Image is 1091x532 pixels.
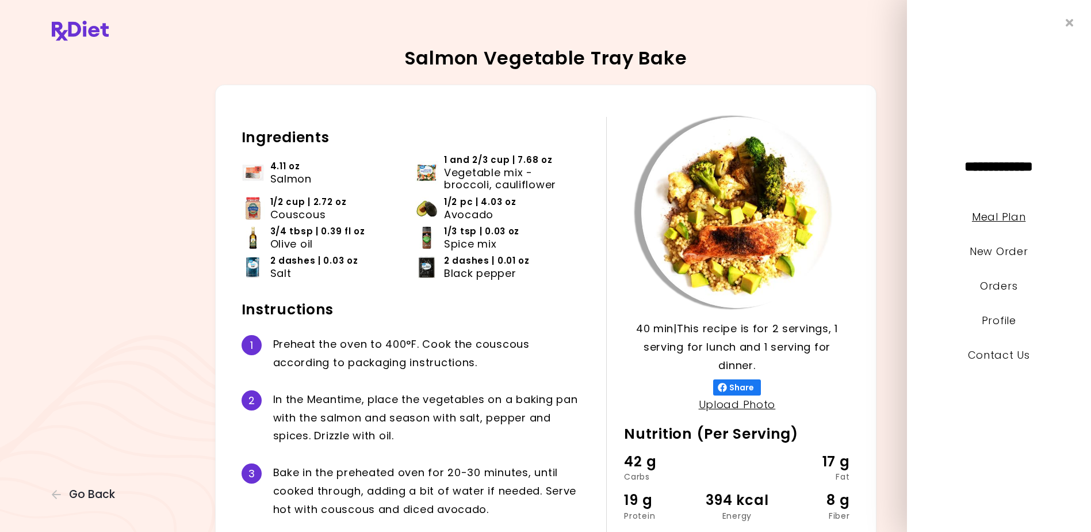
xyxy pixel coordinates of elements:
img: RxDiet [52,21,109,41]
span: Spice mix [444,238,496,250]
span: 2 dashes | 0.03 oz [270,254,358,267]
h2: Nutrition (Per Serving) [624,425,849,443]
a: Upload Photo [699,397,776,412]
a: Profile [982,313,1016,328]
span: 4.11 oz [270,160,300,173]
span: Salt [270,267,292,280]
div: 3 [242,463,262,484]
span: Black pepper [444,267,516,280]
span: Share [727,383,756,392]
p: 40 min | This recipe is for 2 servings, 1 serving for lunch and 1 serving for dinner. [624,320,849,375]
div: 17 g [775,451,850,473]
div: P r e h e a t t h e o v e n t o 4 0 0 ° F . C o o k t h e c o u s c o u s a c c o r d i n g t o p... [273,335,589,372]
div: Protein [624,512,699,520]
div: 42 g [624,451,699,473]
div: Fiber [775,512,850,520]
a: Contact Us [968,348,1030,362]
span: Couscous [270,208,326,221]
div: 19 g [624,489,699,511]
span: 1/2 cup | 2.72 oz [270,196,347,208]
button: Go Back [52,488,121,501]
h2: Salmon Vegetable Tray Bake [404,49,687,67]
span: Salmon [270,173,312,185]
span: 1 and 2/3 cup | 7.68 oz [444,154,553,166]
div: B a k e i n t h e p r e h e a t e d o v e n f o r 2 0 - 3 0 m i n u t e s , u n t i l c o o k e d... [273,463,589,519]
div: 2 [242,390,262,411]
span: Avocado [444,208,493,221]
span: Vegetable mix - broccoli, cauliflower [444,166,572,191]
span: 1/3 tsp | 0.03 oz [444,225,519,238]
div: I n t h e M e a n t i m e , p l a c e t h e v e g e t a b l e s o n a b a k i n g p a n w i t h t... [273,390,589,446]
div: Carbs [624,473,699,481]
button: Share [713,379,761,396]
span: 1/2 pc | 4.03 oz [444,196,516,208]
div: Fat [775,473,850,481]
div: 1 [242,335,262,355]
h2: Ingredients [242,128,589,147]
span: 2 dashes | 0.01 oz [444,254,530,267]
div: 394 kcal [699,489,775,511]
i: Close [1066,17,1074,28]
a: Meal Plan [972,210,1025,224]
a: Orders [980,279,1017,293]
div: 8 g [775,489,850,511]
div: Energy [699,512,775,520]
span: Olive oil [270,238,313,250]
span: 3/4 tbsp | 0.39 fl oz [270,225,365,238]
h2: Instructions [242,301,589,319]
a: New Order [970,244,1028,259]
span: Go Back [69,488,115,501]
